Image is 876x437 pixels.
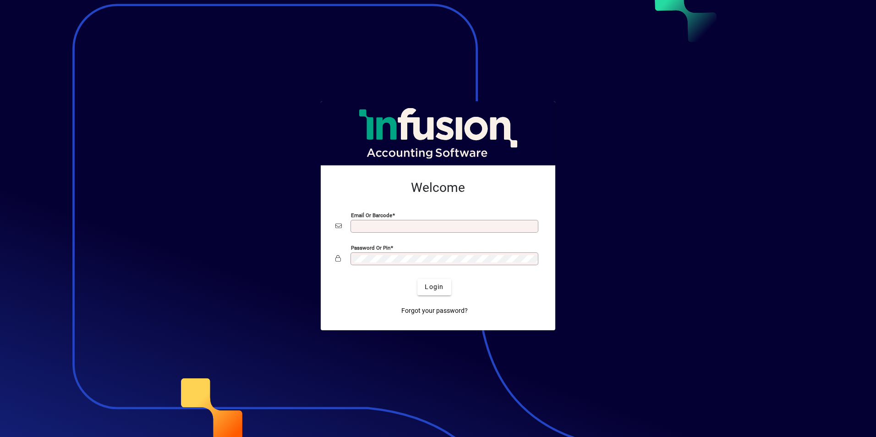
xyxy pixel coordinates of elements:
span: Forgot your password? [401,306,468,316]
span: Login [425,282,443,292]
button: Login [417,279,451,295]
mat-label: Password or Pin [351,244,390,251]
mat-label: Email or Barcode [351,212,392,218]
a: Forgot your password? [398,303,471,319]
h2: Welcome [335,180,541,196]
